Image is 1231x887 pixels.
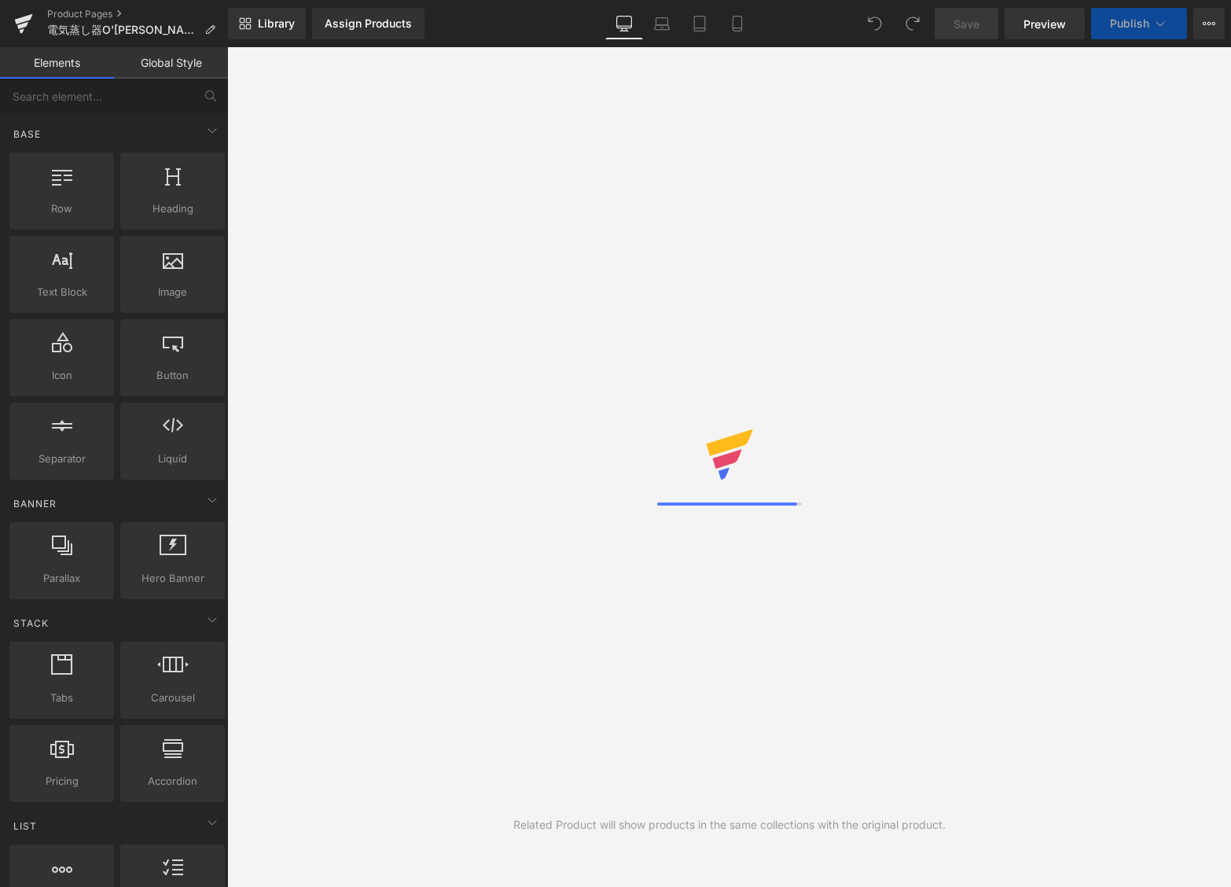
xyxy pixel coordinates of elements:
span: Library [258,17,295,31]
button: More [1193,8,1225,39]
span: Row [14,201,109,217]
a: Desktop [605,8,643,39]
div: Related Product will show products in the same collections with the original product. [513,816,946,834]
a: Laptop [643,8,681,39]
span: Carousel [125,690,220,706]
span: Separator [14,451,109,467]
span: 電気蒸し器O'[PERSON_NAME] [47,24,198,36]
span: Stack [12,616,50,631]
a: Tablet [681,8,718,39]
span: Button [125,367,220,384]
span: Icon [14,367,109,384]
span: Tabs [14,690,109,706]
span: Accordion [125,773,220,789]
a: Mobile [718,8,756,39]
a: Product Pages [47,8,228,20]
span: Liquid [125,451,220,467]
span: List [12,819,39,834]
span: Hero Banner [125,570,220,587]
button: Undo [859,8,891,39]
span: Parallax [14,570,109,587]
span: Publish [1110,17,1149,30]
a: Global Style [114,47,228,79]
span: Image [125,284,220,300]
div: Assign Products [325,17,412,30]
button: Publish [1091,8,1187,39]
span: Banner [12,496,58,511]
button: Redo [897,8,928,39]
span: Text Block [14,284,109,300]
span: Pricing [14,773,109,789]
span: Heading [125,201,220,217]
span: Base [12,127,42,142]
a: New Library [228,8,306,39]
a: Preview [1005,8,1085,39]
span: Preview [1023,16,1066,32]
span: Save [954,16,979,32]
